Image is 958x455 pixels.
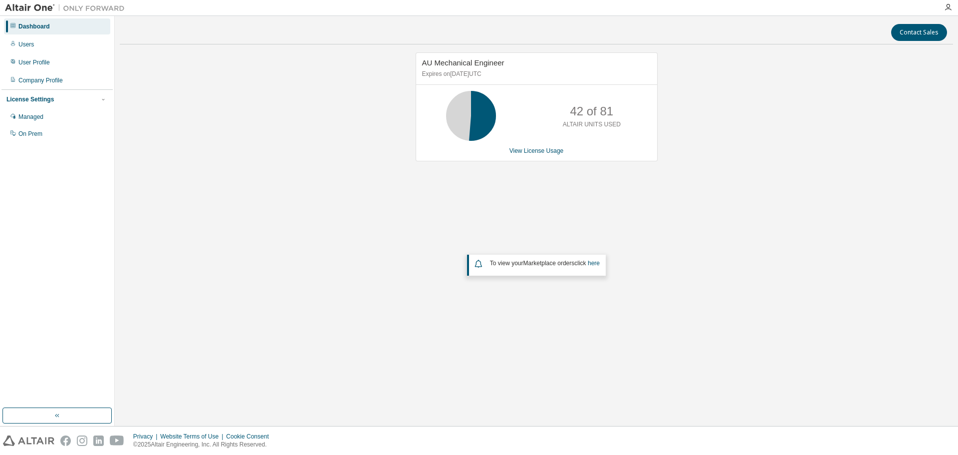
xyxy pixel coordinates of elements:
div: Users [18,40,34,48]
div: On Prem [18,130,42,138]
img: linkedin.svg [93,436,104,446]
div: Privacy [133,433,160,441]
button: Contact Sales [891,24,947,41]
div: User Profile [18,58,50,66]
a: View License Usage [509,147,564,154]
img: instagram.svg [77,436,87,446]
span: To view your click [490,260,600,267]
img: altair_logo.svg [3,436,54,446]
a: here [588,260,600,267]
img: facebook.svg [60,436,71,446]
span: AU Mechanical Engineer [422,58,504,67]
div: Company Profile [18,76,63,84]
div: Cookie Consent [226,433,274,441]
div: License Settings [6,95,54,103]
div: Dashboard [18,22,50,30]
p: ALTAIR UNITS USED [563,120,621,129]
p: © 2025 Altair Engineering, Inc. All Rights Reserved. [133,441,275,449]
img: Altair One [5,3,130,13]
p: 42 of 81 [570,103,613,120]
div: Website Terms of Use [160,433,226,441]
p: Expires on [DATE] UTC [422,70,649,78]
img: youtube.svg [110,436,124,446]
em: Marketplace orders [523,260,575,267]
div: Managed [18,113,43,121]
